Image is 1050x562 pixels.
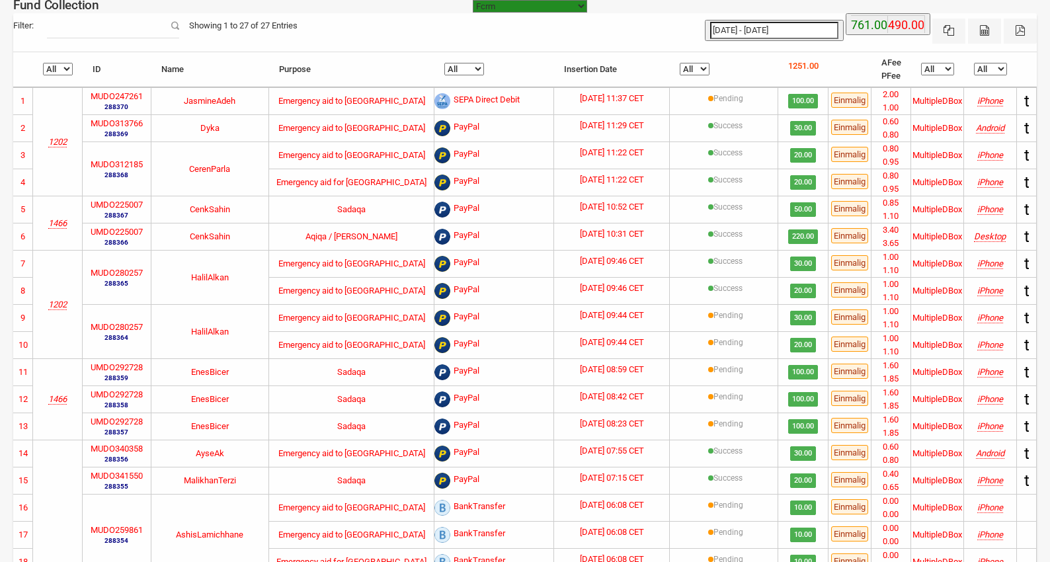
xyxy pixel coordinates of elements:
[871,101,910,114] li: 1.00
[871,251,910,264] li: 1.00
[91,102,143,112] small: 288370
[91,427,143,437] small: 288357
[790,473,817,488] span: 20.00
[91,90,143,103] label: MUDO247261
[13,304,33,331] td: 9
[13,440,33,467] td: 14
[83,52,151,87] th: ID
[269,331,435,358] td: Emergency aid to [GEOGRAPHIC_DATA]
[912,311,962,325] div: MultipleDBox
[269,494,435,521] td: Emergency aid to [GEOGRAPHIC_DATA]
[788,365,819,380] span: 100.00
[977,177,1003,187] i: Mozilla/5.0 (iPhone; CPU iPhone OS 18_6_2 like Mac OS X) AppleWebKit/605.1.15 (KHTML, like Gecko)...
[871,359,910,372] li: 1.60
[976,123,1004,133] i: Mozilla/5.0 (Linux; Android 10; K) AppleWebKit/537.36 (KHTML, like Gecko) SamsungBrowser/28.0 Chr...
[871,318,910,331] li: 1.10
[454,391,479,407] span: PayPal
[91,442,143,456] label: MUDO340358
[871,264,910,277] li: 1.10
[91,225,143,239] label: UMDO225007
[977,530,1003,540] i: Mozilla/5.0 (iPhone; CPU iPhone OS 18_4 like Mac OS X) AppleWebKit/605.1.15 (KHTML, like Gecko) V...
[454,283,479,299] span: PayPal
[580,282,644,295] label: [DATE] 09:46 CET
[851,16,887,34] label: 761.00
[912,95,962,108] div: MultipleDBox
[871,345,910,358] li: 1.10
[831,228,868,243] span: Einmalig
[151,87,269,114] td: JasmineAdeh
[13,358,33,385] td: 11
[790,257,817,271] span: 30.00
[269,358,435,385] td: Sadaqa
[977,394,1003,404] i: Mozilla/5.0 (iPhone; CPU iPhone OS 18_6_2 like Mac OS X) AppleWebKit/605.1.15 (KHTML, like Gecko)...
[269,467,435,494] td: Sadaqa
[788,94,819,108] span: 100.00
[580,471,644,485] label: [DATE] 07:15 CET
[580,309,644,322] label: [DATE] 09:44 CET
[912,339,962,352] div: MultipleDBox
[831,499,868,514] span: Einmalig
[269,114,435,141] td: Emergency aid to [GEOGRAPHIC_DATA]
[269,169,435,196] td: Emergency aid for [GEOGRAPHIC_DATA]
[1024,417,1030,436] span: t
[454,256,479,272] span: PayPal
[1024,119,1030,138] span: t
[977,367,1003,377] i: Mozilla/5.0 (iPhone; CPU iPhone OS 18_6_2 like Mac OS X) AppleWebKit/605.1.15 (KHTML, like Gecko)...
[831,526,868,542] span: Einmalig
[151,141,269,196] td: CerenParla
[269,250,435,277] td: Emergency aid to [GEOGRAPHIC_DATA]
[871,508,910,521] li: 0.00
[974,231,1006,241] i: Mozilla/5.0 (Windows NT 10.0; Win64; x64) AppleWebKit/537.36 (KHTML, like Gecko) Chrome/140.0.0.0...
[91,198,143,212] label: UMDO225007
[888,16,924,34] label: 490.00
[977,340,1003,350] i: Mozilla/5.0 (iPhone; CPU iPhone OS 17_3_1 like Mac OS X) AppleWebKit/605.1.15 (KHTML, like Gecko)...
[932,19,965,44] button: Excel
[871,223,910,237] li: 3.40
[790,311,817,325] span: 30.00
[713,309,743,321] label: Pending
[151,196,269,223] td: CenkSahin
[881,69,901,83] li: PFee
[790,284,817,298] span: 20.00
[871,332,910,345] li: 1.00
[454,500,505,516] span: BankTransfer
[912,230,962,243] div: MultipleDBox
[91,117,143,130] label: MUDO313766
[871,196,910,210] li: 0.85
[912,393,962,406] div: MultipleDBox
[713,228,743,240] label: Success
[912,176,962,189] div: MultipleDBox
[454,446,479,462] span: PayPal
[977,204,1003,214] i: Mozilla/5.0 (iPhone; CPU iPhone OS 18_6_2 like Mac OS X) AppleWebKit/605.1.15 (KHTML, like Gecko)...
[713,120,743,132] label: Success
[13,521,33,548] td: 17
[912,447,962,460] div: MultipleDBox
[454,310,479,326] span: PayPal
[454,202,479,218] span: PayPal
[151,413,269,440] td: EnesBicer
[977,150,1003,160] i: Mozilla/5.0 (iPhone; CPU iPhone OS 18_6_2 like Mac OS X) AppleWebKit/605.1.15 (KHTML, like Gecko)...
[454,93,520,109] span: SEPA Direct Debit
[91,266,143,280] label: MUDO280257
[48,218,67,228] i: UMUT Internationale Humanit�re Hilfe N�rnberg e.V.
[1024,390,1030,409] span: t
[1024,363,1030,381] span: t
[871,426,910,440] li: 1.85
[912,149,962,162] div: MultipleDBox
[871,467,910,481] li: 0.40
[1024,444,1030,463] span: t
[1024,146,1030,165] span: t
[91,333,143,342] small: 288364
[269,440,435,467] td: Emergency aid to [GEOGRAPHIC_DATA]
[179,13,307,38] div: Showing 1 to 27 of 27 Entries
[580,336,644,349] label: [DATE] 09:44 CET
[831,147,868,162] span: Einmalig
[580,499,644,512] label: [DATE] 06:08 CET
[713,364,743,376] label: Pending
[831,418,868,433] span: Einmalig
[871,495,910,508] li: 0.00
[871,522,910,535] li: 0.00
[790,148,817,163] span: 20.00
[790,202,817,217] span: 50.00
[831,337,868,352] span: Einmalig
